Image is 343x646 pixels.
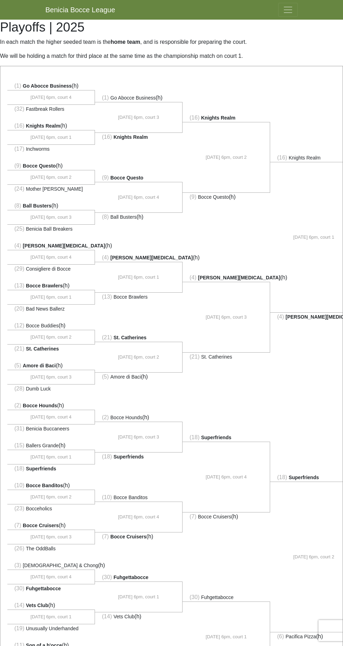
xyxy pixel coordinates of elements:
span: (5) [102,374,109,380]
span: Inchworms [26,146,50,152]
span: (23) [14,505,24,511]
span: [DATE] 6pm, court 2 [30,174,71,181]
span: (16) [102,134,112,140]
span: (31) [14,426,24,431]
span: Bocce Buddies [26,323,59,328]
span: [DATE] 6pm, court 2 [293,553,334,560]
span: Bocce Brawlers [114,294,148,300]
span: [DATE] 6pm, court 4 [30,414,71,421]
li: (h) [95,253,183,262]
span: [DATE] 6pm, court 3 [30,374,71,381]
span: [DATE] 6pm, court 3 [30,214,71,221]
span: The OddBalls [26,546,56,551]
a: Benicia Bocce League [46,3,115,17]
span: Mother [PERSON_NAME] [26,186,83,192]
span: Benicia Ball Breakers [26,226,73,232]
span: [DATE] 6pm, court 1 [118,593,159,600]
span: Go Abocce Business [23,83,72,89]
span: (7) [102,533,109,539]
span: [DATE] 6pm, court 4 [118,194,159,201]
span: St. Catherines [26,346,59,352]
li: (h) [7,561,95,570]
span: St. Catherines [201,354,232,360]
span: (14) [102,613,112,619]
span: Pacifica Pizza [286,634,316,639]
span: (18) [190,434,199,440]
span: [DEMOGRAPHIC_DATA] & Chong [23,563,98,568]
li: (h) [7,521,95,530]
span: (32) [14,106,24,112]
li: (h) [7,401,95,410]
span: Bocce Cruisers [110,534,146,539]
strong: home team [111,39,140,45]
span: Consigliere di Bocce [26,266,71,272]
span: Bocce Banditos [114,495,148,500]
span: (16) [277,155,287,161]
span: [PERSON_NAME][MEDICAL_DATA] [110,255,193,260]
span: Bocce Questo [198,194,229,200]
span: Ball Busters [23,203,52,209]
span: (20) [14,306,24,312]
li: (h) [7,441,95,450]
span: Superfriends [114,454,144,460]
span: Benicia Buccaneers [26,426,69,431]
span: (2) [102,414,109,420]
span: (28) [14,386,24,392]
span: Bocce Questo [23,163,56,169]
span: [DATE] 6pm, court 1 [30,134,71,141]
span: Fuhgettabocce [114,574,149,580]
span: (4) [14,243,21,249]
span: [DATE] 6pm, court 1 [118,274,159,281]
button: Toggle navigation [278,3,298,17]
span: (30) [190,594,199,600]
li: (h) [7,202,95,210]
span: Knights Realm [289,155,321,161]
span: (2) [14,402,21,408]
span: Knights Realm [26,123,60,129]
span: Vets Club [26,603,48,608]
span: Bocceholics [26,506,52,511]
span: (21) [14,346,24,352]
span: Ball Busters [110,214,137,220]
span: Bocce Hounds [110,415,142,420]
span: (30) [14,585,24,591]
span: Superfriends [26,466,56,471]
span: Superfriends [289,475,319,480]
span: [PERSON_NAME][MEDICAL_DATA] [23,243,105,249]
span: [DATE] 6pm, court 3 [118,114,159,121]
span: (21) [190,354,199,360]
span: (9) [102,175,109,181]
li: (h) [95,212,183,221]
span: [DATE] 6pm, court 4 [30,573,71,580]
span: (1) [102,95,109,101]
li: (h) [7,82,95,90]
span: (15) [14,442,24,448]
span: Bocce Hounds [23,403,57,408]
span: Bocce Brawlers [26,283,63,288]
span: (10) [102,494,112,500]
span: (16) [14,123,24,129]
span: (16) [190,115,199,121]
span: [DATE] 6pm, court 2 [118,354,159,361]
span: Superfriends [201,435,231,440]
span: (10) [14,482,24,488]
span: Knights Realm [201,115,235,121]
li: (h) [7,601,95,610]
span: (7) [14,522,21,528]
span: [DATE] 6pm, court 3 [30,533,71,540]
span: [DATE] 6pm, court 4 [118,514,159,521]
li: (h) [95,532,183,541]
span: [DATE] 6pm, court 1 [30,454,71,461]
span: [DATE] 6pm, court 2 [30,334,71,341]
li: (h) [95,372,183,381]
span: (6) [277,633,284,639]
span: (4) [190,274,197,280]
span: (25) [14,226,24,232]
span: (8) [14,203,21,209]
li: (h) [95,94,183,102]
span: Bocce Questo [110,175,143,181]
span: (19) [14,625,24,631]
span: (12) [14,322,24,328]
span: (9) [190,194,197,200]
span: (14) [14,602,24,608]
